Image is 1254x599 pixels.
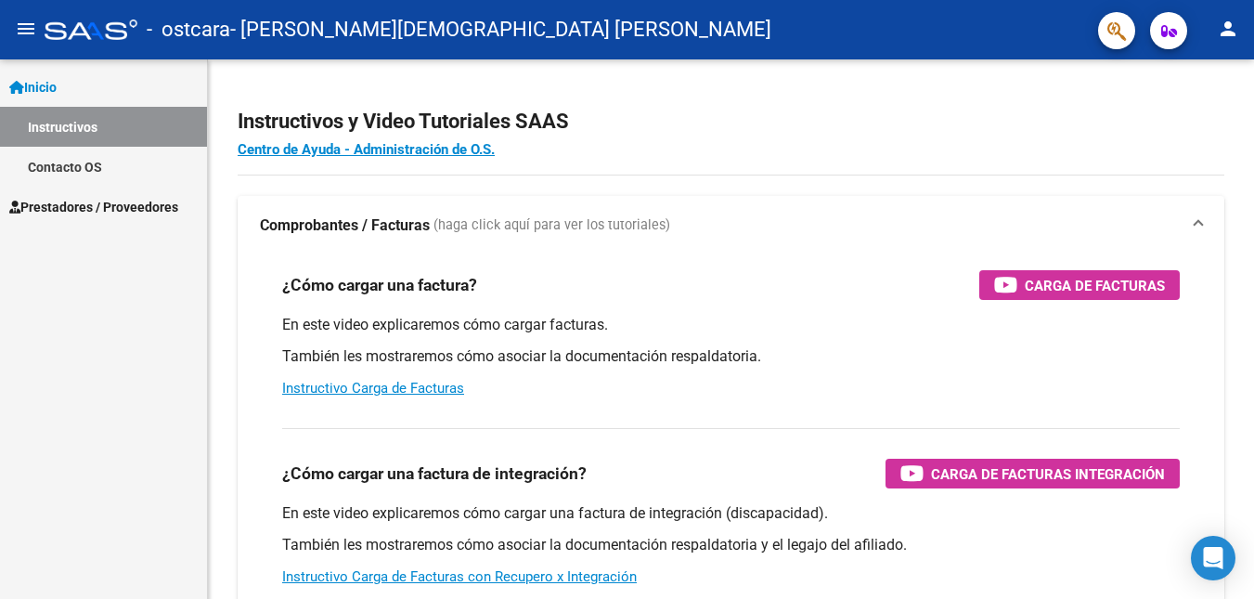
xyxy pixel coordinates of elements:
p: En este video explicaremos cómo cargar facturas. [282,315,1180,335]
mat-icon: person [1217,18,1239,40]
span: (haga click aquí para ver los tutoriales) [433,215,670,236]
div: Open Intercom Messenger [1191,536,1235,580]
h3: ¿Cómo cargar una factura? [282,272,477,298]
span: Prestadores / Proveedores [9,197,178,217]
span: - ostcara [147,9,230,50]
a: Instructivo Carga de Facturas con Recupero x Integración [282,568,637,585]
p: También les mostraremos cómo asociar la documentación respaldatoria. [282,346,1180,367]
a: Instructivo Carga de Facturas [282,380,464,397]
span: Carga de Facturas Integración [931,462,1165,486]
span: Inicio [9,77,57,98]
span: - [PERSON_NAME][DEMOGRAPHIC_DATA] [PERSON_NAME] [230,9,771,50]
mat-expansion-panel-header: Comprobantes / Facturas (haga click aquí para ver los tutoriales) [238,196,1224,255]
p: En este video explicaremos cómo cargar una factura de integración (discapacidad). [282,503,1180,524]
button: Carga de Facturas [979,270,1180,300]
button: Carga de Facturas Integración [886,459,1180,488]
a: Centro de Ayuda - Administración de O.S. [238,141,495,158]
h2: Instructivos y Video Tutoriales SAAS [238,104,1224,139]
span: Carga de Facturas [1025,274,1165,297]
h3: ¿Cómo cargar una factura de integración? [282,461,587,487]
strong: Comprobantes / Facturas [260,215,430,236]
mat-icon: menu [15,18,37,40]
p: También les mostraremos cómo asociar la documentación respaldatoria y el legajo del afiliado. [282,535,1180,555]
